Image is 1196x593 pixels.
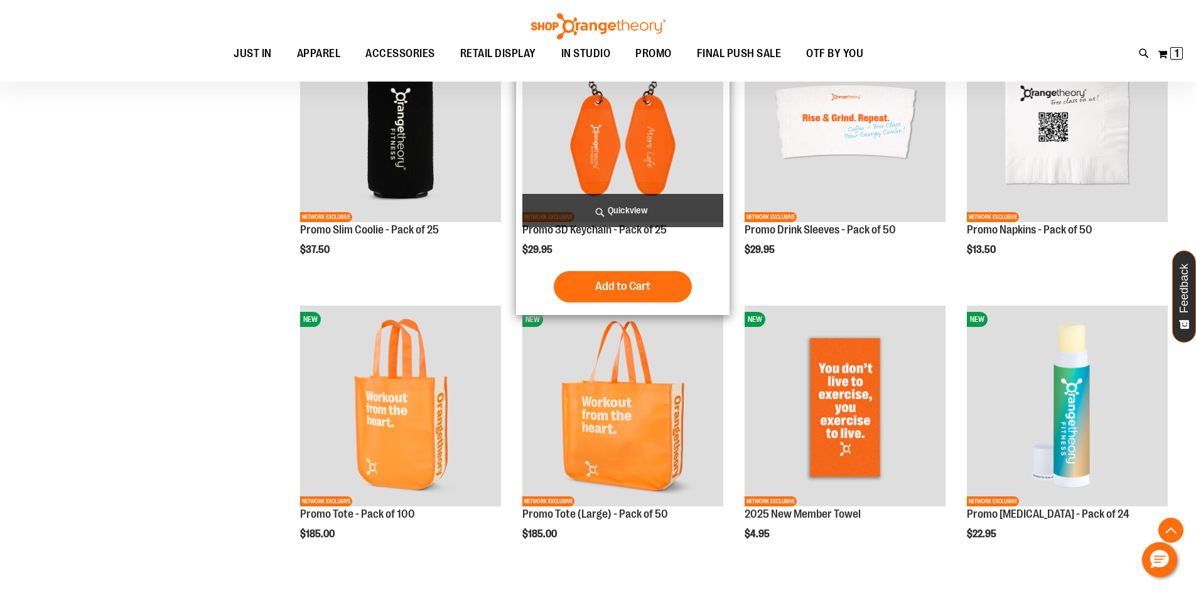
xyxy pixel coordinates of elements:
[967,244,998,255] span: $13.50
[745,21,945,224] a: Promo Drink Sleeves - Pack of 50NEWNETWORK EXCLUSIVE
[300,223,439,236] a: Promo Slim Coolie - Pack of 25
[1172,250,1196,343] button: Feedback - Show survey
[738,299,952,572] div: product
[300,496,352,506] span: NETWORK EXCLUSIVE
[806,40,863,68] span: OTF BY YOU
[745,306,945,506] img: OTF 2025 New Member Towel
[1178,264,1190,313] span: Feedback
[300,306,501,508] a: Promo Tote - Pack of 100NEWNETWORK EXCLUSIVE
[284,40,353,68] a: APPAREL
[595,279,650,293] span: Add to Cart
[561,40,611,68] span: IN STUDIO
[1158,518,1183,543] button: Back To Top
[522,306,723,508] a: Promo Tote (Large) - Pack of 50NEWNETWORK EXCLUSIVE
[300,312,321,327] span: NEW
[967,528,998,540] span: $22.95
[221,40,284,68] a: JUST IN
[961,299,1174,572] div: product
[522,312,543,327] span: NEW
[522,528,559,540] span: $185.00
[549,40,623,68] a: IN STUDIO
[522,21,723,224] a: Promo 3D Keychain - Pack of 25NEWNETWORK EXCLUSIVE
[300,21,501,222] img: Promo Slim Coolie - Pack of 25
[300,508,415,520] a: Promo Tote - Pack of 100
[300,21,501,224] a: Promo Slim Coolie - Pack of 25NEWNETWORK EXCLUSIVE
[967,312,988,327] span: NEW
[967,306,1168,506] img: Promo Lip Balm - Pack of 24
[745,508,861,520] a: 2025 New Member Towel
[967,496,1019,506] span: NETWORK EXCLUSIVE
[353,40,448,68] a: ACCESSORIES
[794,40,876,68] a: OTF BY YOU
[684,40,794,68] a: FINAL PUSH SALE
[300,306,501,506] img: Promo Tote - Pack of 100
[300,528,337,540] span: $185.00
[516,299,730,572] div: product
[522,508,668,520] a: Promo Tote (Large) - Pack of 50
[294,299,507,572] div: product
[554,271,692,302] button: Add to Cart
[522,496,574,506] span: NETWORK EXCLUSIVE
[967,21,1168,222] img: Promo Napkins - Pack of 50
[460,40,536,68] span: RETAIL DISPLAY
[234,40,272,68] span: JUST IN
[745,496,797,506] span: NETWORK EXCLUSIVE
[623,40,684,68] a: PROMO
[745,312,765,327] span: NEW
[522,244,554,255] span: $29.95
[967,212,1019,222] span: NETWORK EXCLUSIVE
[961,15,1174,287] div: product
[522,194,723,227] a: Quickview
[522,306,723,506] img: Promo Tote (Large) - Pack of 50
[635,40,672,68] span: PROMO
[745,306,945,508] a: OTF 2025 New Member TowelNEWNETWORK EXCLUSIVE
[745,212,797,222] span: NETWORK EXCLUSIVE
[365,40,435,68] span: ACCESSORIES
[448,40,549,68] a: RETAIL DISPLAY
[745,528,772,540] span: $4.95
[1142,542,1177,577] button: Hello, have a question? Let’s chat.
[967,21,1168,224] a: Promo Napkins - Pack of 50NEWNETWORK EXCLUSIVE
[522,21,723,222] img: Promo 3D Keychain - Pack of 25
[522,223,667,236] a: Promo 3D Keychain - Pack of 25
[294,15,507,287] div: product
[745,244,777,255] span: $29.95
[738,15,952,287] div: product
[697,40,782,68] span: FINAL PUSH SALE
[1175,47,1179,60] span: 1
[516,15,730,315] div: product
[967,508,1129,520] a: Promo [MEDICAL_DATA] - Pack of 24
[297,40,341,68] span: APPAREL
[967,223,1092,236] a: Promo Napkins - Pack of 50
[529,13,667,40] img: Shop Orangetheory
[300,244,331,255] span: $37.50
[967,306,1168,508] a: Promo Lip Balm - Pack of 24NEWNETWORK EXCLUSIVE
[745,223,896,236] a: Promo Drink Sleeves - Pack of 50
[745,21,945,222] img: Promo Drink Sleeves - Pack of 50
[300,212,352,222] span: NETWORK EXCLUSIVE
